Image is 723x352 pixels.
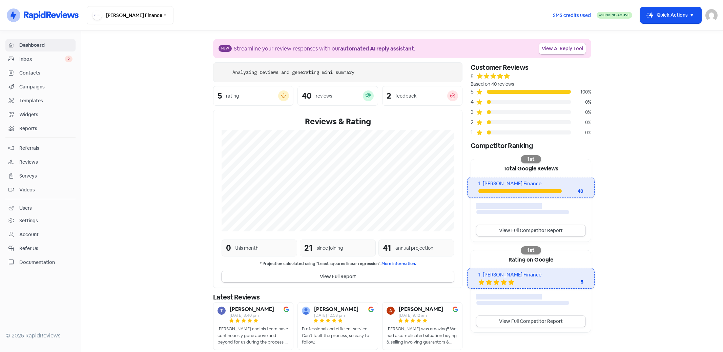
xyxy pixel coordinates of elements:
[304,242,313,254] div: 21
[19,217,38,224] div: Settings
[230,313,274,317] div: [DATE] 3:40 pm
[19,205,32,212] div: Users
[705,9,718,21] img: User
[218,326,289,346] div: [PERSON_NAME] and his team have continuously gone above and beyond for us during the process of b...
[5,53,76,65] a: Inbox 2
[226,242,231,254] div: 0
[302,326,373,346] div: Professional and efficient service. Can’t fault the process, so easy to follow.
[19,145,73,152] span: Referrals
[19,111,73,118] span: Widgets
[5,214,76,227] a: Settings
[381,261,416,266] a: More information.
[314,313,358,317] div: [DATE] 12:58 pm
[399,313,443,317] div: [DATE] 9:12 am
[19,69,73,77] span: Contacts
[5,122,76,135] a: Reports
[399,307,443,312] b: [PERSON_NAME]
[19,231,39,238] div: Account
[5,184,76,196] a: Videos
[87,6,173,24] button: [PERSON_NAME] Finance
[297,86,378,106] a: 40reviews
[235,245,259,252] div: this month
[19,83,73,90] span: Campaigns
[471,98,476,106] div: 4
[571,129,591,136] div: 0%
[19,125,73,132] span: Reports
[232,69,354,76] div: Analyzing reviews and generating mini summary
[539,43,586,54] a: View AI Reply Tool
[65,56,73,62] span: 2
[218,307,226,315] img: Avatar
[5,95,76,107] a: Templates
[284,307,289,312] img: Image
[562,188,583,195] div: 40
[382,86,462,106] a: 2feedback
[571,119,591,126] div: 0%
[601,13,629,17] span: Sending Active
[597,11,632,19] a: Sending Active
[471,250,591,268] div: Rating on Google
[19,186,73,193] span: Videos
[471,141,591,151] div: Competitor Ranking
[226,92,239,100] div: rating
[19,42,73,49] span: Dashboard
[478,271,583,279] div: 1. [PERSON_NAME] Finance
[571,99,591,106] div: 0%
[471,128,476,137] div: 1
[5,142,76,154] a: Referrals
[5,332,76,340] div: © 2025 RapidReviews
[5,202,76,214] a: Users
[5,228,76,241] a: Account
[471,62,591,73] div: Customer Reviews
[521,246,541,254] div: 1st
[5,256,76,269] a: Documentation
[340,45,414,52] b: automated AI reply assistant
[234,45,415,53] div: Streamline your review responses with our .
[395,245,433,252] div: annual projection
[5,108,76,121] a: Widgets
[640,7,701,23] button: Quick Actions
[471,118,476,126] div: 2
[302,307,310,315] img: Avatar
[521,155,541,163] div: 1st
[476,225,585,236] a: View Full Competitor Report
[222,261,454,267] small: * Projection calculated using "Least squares linear regression".
[478,180,583,188] div: 1. [PERSON_NAME] Finance
[5,170,76,182] a: Surveys
[547,11,597,18] a: SMS credits used
[476,316,585,327] a: View Full Competitor Report
[471,108,476,116] div: 3
[383,242,391,254] div: 41
[316,92,332,100] div: reviews
[213,86,293,106] a: 5rating
[317,245,343,252] div: since joining
[19,259,73,266] span: Documentation
[395,92,416,100] div: feedback
[471,81,591,88] div: Based on 40 reviews
[571,88,591,96] div: 100%
[222,271,454,282] button: View Full Report
[302,92,312,100] div: 40
[19,97,73,104] span: Templates
[471,159,591,177] div: Total Google Reviews
[571,109,591,116] div: 0%
[5,81,76,93] a: Campaigns
[471,73,474,81] div: 5
[553,12,591,19] span: SMS credits used
[5,242,76,255] a: Refer Us
[218,92,222,100] div: 5
[219,45,232,52] span: New
[368,307,374,312] img: Image
[19,172,73,180] span: Surveys
[556,278,583,286] div: 5
[19,245,73,252] span: Refer Us
[5,39,76,51] a: Dashboard
[387,307,395,315] img: Avatar
[314,307,358,312] b: [PERSON_NAME]
[5,67,76,79] a: Contacts
[213,292,462,302] div: Latest Reviews
[387,92,391,100] div: 2
[19,56,65,63] span: Inbox
[230,307,274,312] b: [PERSON_NAME]
[471,88,476,96] div: 5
